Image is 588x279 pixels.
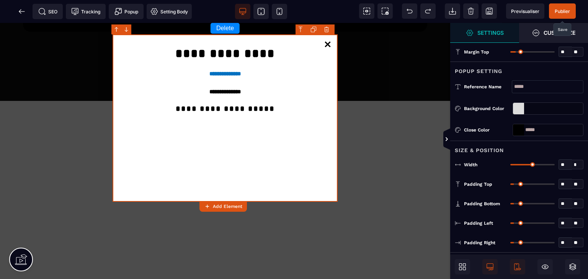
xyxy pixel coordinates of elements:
a: Close [320,14,335,31]
span: Padding Left [464,220,493,226]
span: Hide/Show Block [537,259,553,274]
span: Padding Bottom [464,201,500,207]
span: Open Style Manager [519,23,588,43]
span: Settings [450,23,519,43]
span: Popup [114,8,138,15]
span: Preview [506,3,544,19]
span: SEO [38,8,57,15]
span: Padding Right [464,240,495,246]
span: View components [359,3,374,19]
button: Add Element [199,201,247,212]
span: Tracking [71,8,100,15]
span: Width [464,162,477,168]
span: Previsualiser [511,8,539,14]
div: Background Color [464,105,510,112]
span: Screenshot [377,3,393,19]
span: Open Blocks [455,259,470,274]
span: Mobile Only [510,259,525,274]
span: Open Layers [565,259,580,274]
span: Setting Body [150,8,188,15]
div: Size & Position [450,141,588,155]
div: Reference name [464,83,512,91]
strong: Settings [477,30,504,36]
div: Popup Setting [450,62,588,76]
span: Margin Top [464,49,489,55]
div: Close Color [464,126,510,134]
span: Publier [555,8,570,14]
span: Desktop Only [482,259,498,274]
strong: Add Element [213,204,242,209]
span: Padding Top [464,181,492,187]
strong: Customize [544,30,575,36]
